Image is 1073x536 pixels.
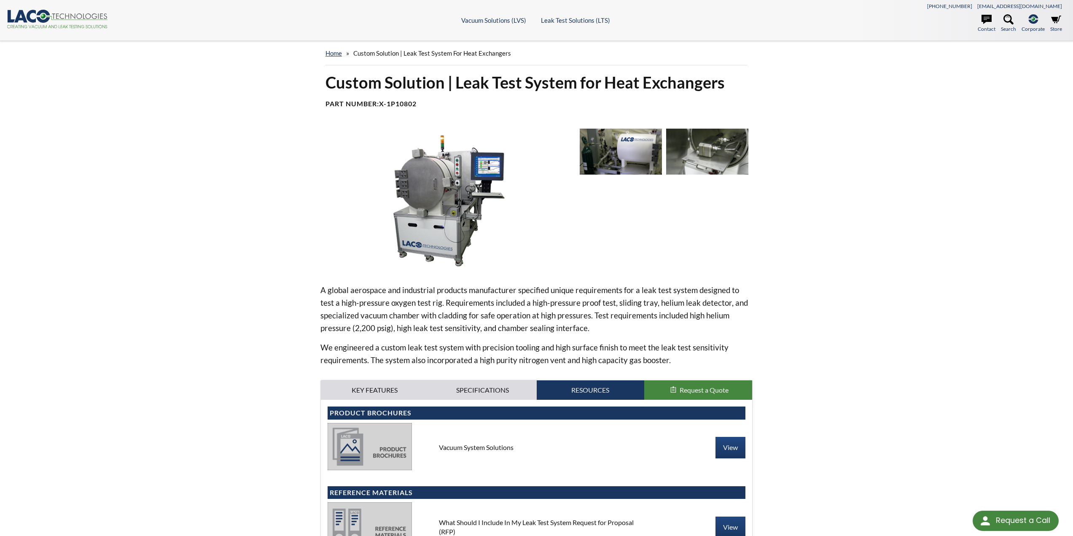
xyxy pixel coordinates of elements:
a: [EMAIL_ADDRESS][DOMAIN_NAME] [977,3,1062,9]
a: View [715,437,745,458]
img: round button [979,514,992,528]
b: X-1P10802 [379,100,417,108]
img: product_brochures-81b49242bb8394b31c113ade466a77c846893fb1009a796a1a03a1a1c57cbc37.jpg [328,423,412,470]
a: Contact [978,14,995,33]
a: Leak Test Solutions (LTS) [541,16,610,24]
a: Vacuum Solutions (LVS) [461,16,526,24]
a: Specifications [429,380,537,400]
h4: Reference Materials [330,488,744,497]
a: Search [1001,14,1016,33]
p: We engineered a custom leak test system with precision tooling and high surface finish to meet th... [320,341,753,366]
h1: Custom Solution | Leak Test System for Heat Exchangers [325,72,748,93]
div: Vacuum System Solutions [432,443,641,452]
a: Key Features [321,380,429,400]
img: Closep-up of cart leak test system for heat exchangers with high purity nitrogen vent and high ca... [580,129,662,175]
div: » [325,41,748,65]
h4: Product Brochures [330,409,744,417]
span: Custom Solution | Leak Test System for Heat Exchangers [353,49,511,57]
a: [PHONE_NUMBER] [927,3,972,9]
p: A global aerospace and industrial products manufacturer specified unique requirements for a leak ... [320,284,753,334]
img: Cart-mounted leak test system with large cladded cylindrical vacuum chamber and pneumatic operate... [320,129,573,270]
img: Open door view of leak test vacuum chamber with internal stainless steel slide-out shelf and test... [666,129,748,175]
span: Request a Quote [680,386,729,394]
a: Resources [537,380,645,400]
button: Request a Quote [644,380,752,400]
a: Store [1050,14,1062,33]
h4: Part Number: [325,100,748,108]
a: home [325,49,342,57]
div: Request a Call [973,511,1059,531]
span: Corporate [1022,25,1045,33]
div: Request a Call [996,511,1050,530]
